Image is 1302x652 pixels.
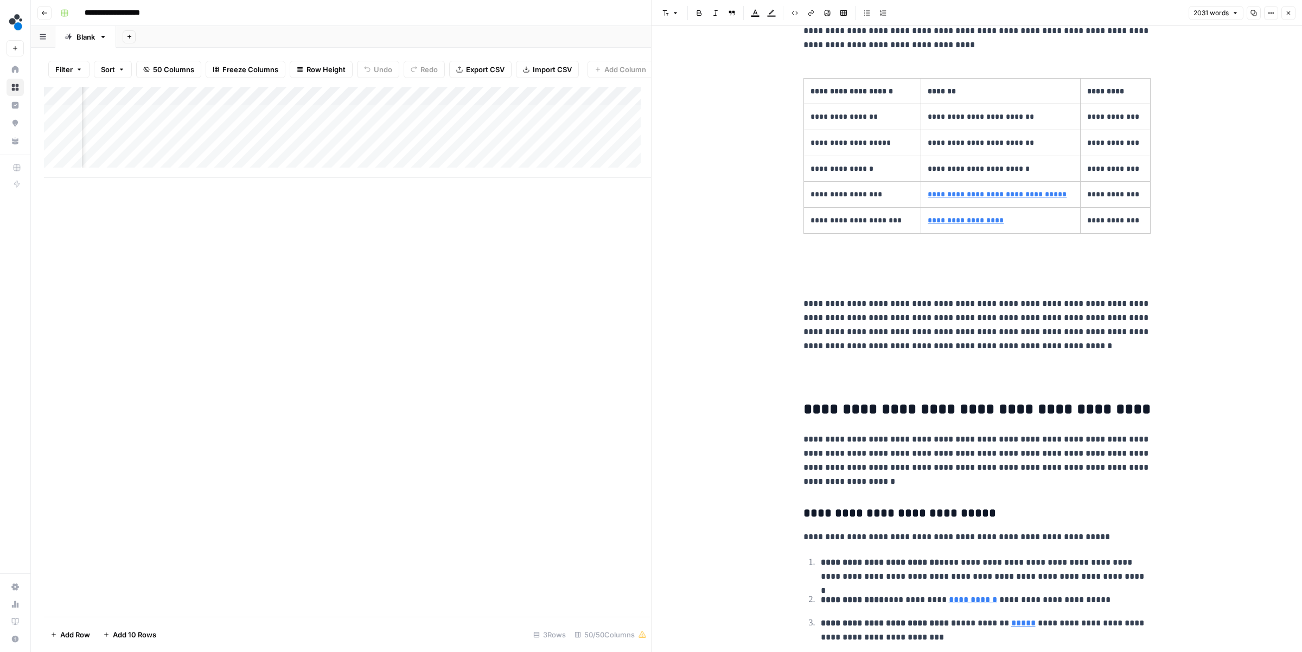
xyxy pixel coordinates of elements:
span: Add Column [604,64,646,75]
button: Import CSV [516,61,579,78]
div: 50/50 Columns [570,626,651,643]
a: Home [7,61,24,78]
span: 2031 words [1193,8,1229,18]
button: Filter [48,61,90,78]
span: Add 10 Rows [113,629,156,640]
span: 50 Columns [153,64,194,75]
span: Import CSV [533,64,572,75]
a: Opportunities [7,114,24,132]
span: Sort [101,64,115,75]
button: Workspace: spot.ai [7,9,24,36]
a: Usage [7,596,24,613]
button: Undo [357,61,399,78]
span: Freeze Columns [222,64,278,75]
span: Export CSV [466,64,505,75]
button: Add Row [44,626,97,643]
span: Add Row [60,629,90,640]
a: Your Data [7,132,24,150]
img: spot.ai Logo [7,12,26,32]
span: Row Height [307,64,346,75]
span: Redo [420,64,438,75]
div: 3 Rows [529,626,570,643]
a: Insights [7,97,24,114]
div: Blank [76,31,95,42]
button: Sort [94,61,132,78]
button: 50 Columns [136,61,201,78]
a: Learning Hub [7,613,24,630]
button: Export CSV [449,61,512,78]
button: Help + Support [7,630,24,648]
button: Row Height [290,61,353,78]
button: Add 10 Rows [97,626,163,643]
a: Blank [55,26,116,48]
button: Freeze Columns [206,61,285,78]
button: Add Column [588,61,653,78]
button: 2031 words [1189,6,1243,20]
span: Filter [55,64,73,75]
span: Undo [374,64,392,75]
a: Settings [7,578,24,596]
a: Browse [7,79,24,96]
button: Redo [404,61,445,78]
